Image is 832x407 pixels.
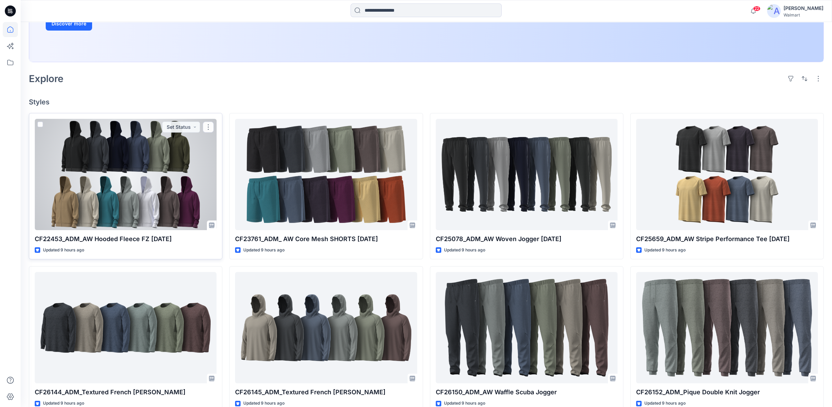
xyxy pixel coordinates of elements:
[636,119,818,230] a: CF25659_ADM_AW Stripe Performance Tee 23SEP25
[784,4,823,12] div: [PERSON_NAME]
[436,387,618,397] p: CF26150_ADM_AW Waffle Scuba Jogger
[35,387,217,397] p: CF26144_ADM_Textured French [PERSON_NAME]
[767,4,781,18] img: avatar
[243,247,285,254] p: Updated 9 hours ago
[235,272,417,383] a: CF26145_ADM_Textured French Terry PO Hoodie
[35,119,217,230] a: CF22453_ADM_AW Hooded Fleece FZ 23SEP25
[444,400,485,407] p: Updated 9 hours ago
[243,400,285,407] p: Updated 9 hours ago
[46,17,92,31] button: Discover more
[636,272,818,383] a: CF26152_ADM_Pique Double Knit Jogger
[46,17,200,31] a: Discover more
[235,387,417,397] p: CF26145_ADM_Textured French [PERSON_NAME]
[35,272,217,383] a: CF26144_ADM_Textured French Terry Crew
[636,234,818,244] p: CF25659_ADM_AW Stripe Performance Tee [DATE]
[644,400,686,407] p: Updated 9 hours ago
[753,6,761,11] span: 22
[436,234,618,244] p: CF25078_ADM_AW Woven Jogger [DATE]
[784,12,823,18] div: Walmart
[436,272,618,383] a: CF26150_ADM_AW Waffle Scuba Jogger
[644,247,686,254] p: Updated 9 hours ago
[235,234,417,244] p: CF23761_ADM_ AW Core Mesh SHORTS [DATE]
[29,98,824,106] h4: Styles
[35,234,217,244] p: CF22453_ADM_AW Hooded Fleece FZ [DATE]
[43,400,84,407] p: Updated 9 hours ago
[29,73,64,84] h2: Explore
[235,119,417,230] a: CF23761_ADM_ AW Core Mesh SHORTS 23SEP25
[436,119,618,230] a: CF25078_ADM_AW Woven Jogger 23SEP25
[444,247,485,254] p: Updated 9 hours ago
[43,247,84,254] p: Updated 9 hours ago
[636,387,818,397] p: CF26152_ADM_Pique Double Knit Jogger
